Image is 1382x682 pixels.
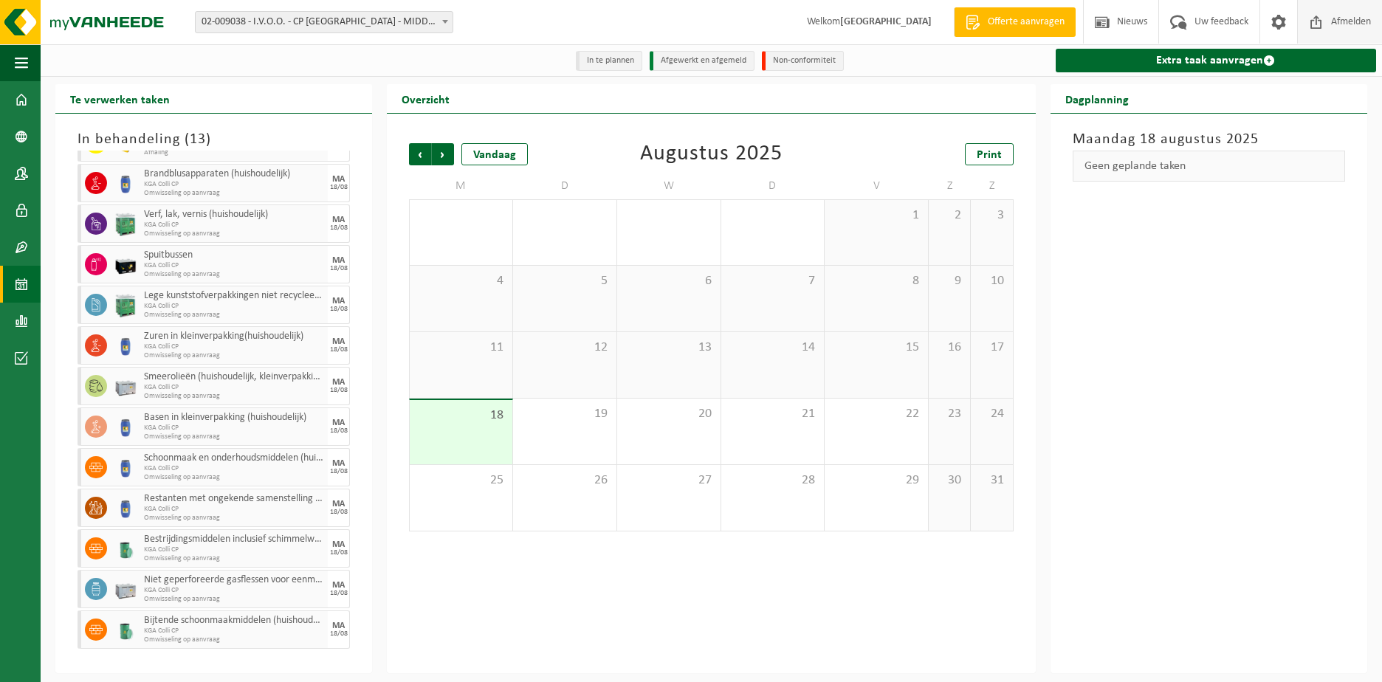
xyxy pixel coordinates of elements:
span: 14 [729,340,817,356]
td: D [513,173,617,199]
td: V [825,173,929,199]
span: Print [977,149,1002,161]
span: 19 [520,406,609,422]
span: 25 [417,472,505,489]
div: Vandaag [461,143,528,165]
div: MA [332,500,345,509]
span: 4 [417,273,505,289]
td: Z [929,173,971,199]
img: PB-OT-0120-HPE-00-02 [114,456,137,478]
span: KGA Colli CP [144,383,324,392]
span: Omwisseling op aanvraag [144,635,324,644]
span: Lege kunststofverpakkingen niet recycleerbaar [144,290,324,302]
span: Schoonmaak en onderhoudsmiddelen (huishoudelijk) [144,452,324,464]
div: 18/08 [330,468,348,475]
span: Zuren in kleinverpakking(huishoudelijk) [144,331,324,342]
div: 18/08 [330,630,348,638]
h3: In behandeling ( ) [78,128,350,151]
h2: Te verwerken taken [55,84,185,113]
span: Omwisseling op aanvraag [144,514,324,523]
div: MA [332,216,345,224]
img: PB-OT-0120-HPE-00-02 [114,416,137,438]
strong: [GEOGRAPHIC_DATA] [840,16,932,27]
span: 30 [936,472,963,489]
div: 18/08 [330,590,348,597]
span: Niet geperforeerde gasflessen voor eenmalig gebruik (huishoudelijk) [144,574,324,586]
td: M [409,173,513,199]
span: Basen in kleinverpakking (huishoudelijk) [144,412,324,424]
div: 18/08 [330,509,348,516]
span: 27 [625,472,713,489]
span: Verf, lak, vernis (huishoudelijk) [144,209,324,221]
span: KGA Colli CP [144,342,324,351]
img: PB-LB-0680-HPE-GY-11 [114,375,137,397]
span: KGA Colli CP [144,261,324,270]
span: 26 [520,472,609,489]
span: KGA Colli CP [144,586,324,595]
span: 2 [936,207,963,224]
h3: Maandag 18 augustus 2025 [1073,128,1345,151]
span: KGA Colli CP [144,221,324,230]
span: Smeerolieën (huishoudelijk, kleinverpakking) [144,371,324,383]
div: Geen geplande taken [1073,151,1345,182]
img: PB-OT-0120-HPE-00-02 [114,497,137,519]
li: Afgewerkt en afgemeld [650,51,754,71]
div: MA [332,621,345,630]
img: PB-OT-0120-HPE-00-02 [114,334,137,356]
span: 16 [936,340,963,356]
span: 18 [417,407,505,424]
td: W [617,173,721,199]
div: 18/08 [330,306,348,313]
div: MA [332,581,345,590]
span: 28 [729,472,817,489]
span: Omwisseling op aanvraag [144,433,324,441]
div: MA [332,378,345,387]
a: Extra taak aanvragen [1056,49,1376,72]
div: MA [332,256,345,265]
span: 31 [978,472,1005,489]
span: KGA Colli CP [144,464,324,473]
span: 21 [729,406,817,422]
span: 5 [520,273,609,289]
div: MA [332,297,345,306]
div: MA [332,540,345,549]
span: 13 [625,340,713,356]
div: 18/08 [330,224,348,232]
span: KGA Colli CP [144,545,324,554]
span: 22 [832,406,921,422]
span: KGA Colli CP [144,180,324,189]
div: Augustus 2025 [640,143,783,165]
img: PB-OT-0200-MET-00-02 [114,537,137,559]
img: PB-HB-1400-HPE-GN-11 [114,293,137,317]
li: In te plannen [576,51,642,71]
span: 02-009038 - I.V.O.O. - CP MIDDELKERKE - MIDDELKERKE [195,11,453,33]
span: Restanten met ongekende samenstelling (huishoudelijk) [144,493,324,505]
div: 18/08 [330,549,348,557]
div: 18/08 [330,265,348,272]
div: MA [332,459,345,468]
img: PB-LB-0680-HPE-BK-11 [114,253,137,275]
img: PB-HB-1400-HPE-GN-11 [114,212,137,236]
div: MA [332,418,345,427]
div: 18/08 [330,387,348,394]
span: Omwisseling op aanvraag [144,270,324,279]
span: 17 [978,340,1005,356]
span: 29 [832,472,921,489]
span: Omwisseling op aanvraag [144,392,324,401]
div: MA [332,175,345,184]
img: PB-OT-0200-MET-00-02 [114,619,137,641]
span: 8 [832,273,921,289]
span: Omwisseling op aanvraag [144,230,324,238]
span: KGA Colli CP [144,627,324,635]
span: 20 [625,406,713,422]
span: 02-009038 - I.V.O.O. - CP MIDDELKERKE - MIDDELKERKE [196,12,453,32]
span: 1 [832,207,921,224]
span: Brandblusapparaten (huishoudelijk) [144,168,324,180]
span: 10 [978,273,1005,289]
li: Non-conformiteit [762,51,844,71]
a: Print [965,143,1014,165]
span: 3 [978,207,1005,224]
span: KGA Colli CP [144,424,324,433]
span: KGA Colli CP [144,505,324,514]
span: Offerte aanvragen [984,15,1068,30]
